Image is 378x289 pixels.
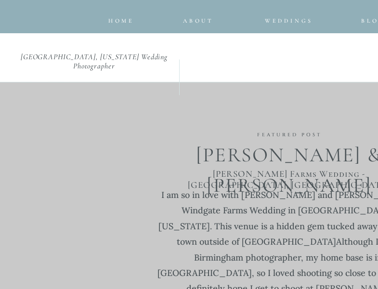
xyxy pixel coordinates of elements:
[5,53,183,64] h2: [GEOGRAPHIC_DATA], [US_STATE] Wedding Photographer
[183,15,210,21] a: about
[107,15,135,21] a: home
[257,131,322,138] span: fEATURED POST
[257,15,321,22] a: Weddings
[108,17,134,24] span: home
[265,17,313,24] span: Weddings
